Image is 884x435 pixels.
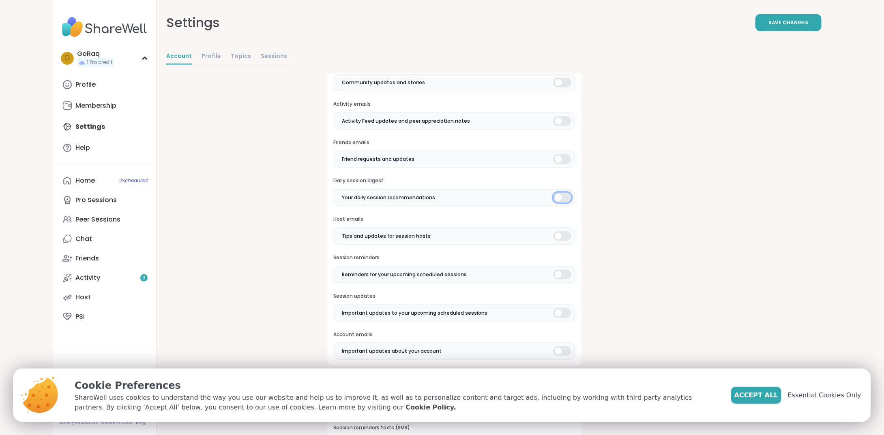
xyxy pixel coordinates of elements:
div: Pro Sessions [75,196,117,205]
a: Activity3 [59,268,150,288]
a: Pro Sessions [59,190,150,210]
p: Cookie Preferences [75,378,718,393]
div: Home [75,176,95,185]
img: ShareWell Nav Logo [59,13,150,41]
a: Topics [231,49,251,65]
span: Accept All [734,390,778,400]
span: Essential Cookies Only [788,390,861,400]
div: Profile [75,80,96,89]
div: Chat [75,235,92,243]
button: Accept All [731,387,781,404]
span: Reminders for your upcoming scheduled sessions [342,271,467,278]
span: Tips and updates for session hosts [342,232,431,240]
a: Help [59,138,150,158]
a: Cookie Policy. [406,403,456,412]
div: GoRaq [77,49,114,58]
span: 1 Pro credit [87,59,112,66]
h3: Host emails [334,216,575,223]
a: Host [59,288,150,307]
h3: Activity emails [334,101,575,108]
h3: Account emails [334,331,575,338]
a: Peer Sessions [59,210,150,229]
span: Important updates about your account [342,348,442,355]
div: Help [75,143,90,152]
a: PSI [59,307,150,326]
h3: Daily session digest [334,177,575,184]
a: Profile [59,75,150,94]
span: G [64,53,70,64]
div: Settings [166,13,220,32]
a: Friends [59,249,150,268]
a: Chat [59,229,150,249]
span: 3 [143,275,146,281]
h3: Friends emails [334,139,575,146]
a: Sessions [261,49,287,65]
span: 2 Scheduled [119,177,148,184]
h3: Session reminders texts (SMS) [334,424,575,431]
a: Blog [136,420,146,425]
a: Account [166,49,192,65]
div: Peer Sessions [75,215,120,224]
a: Profile [202,49,221,65]
span: Community updates and stories [342,79,425,86]
span: Friend requests and updates [342,156,415,163]
p: ShareWell uses cookies to understand the way you use our website and help us to improve it, as we... [75,393,718,412]
span: Your daily session recommendations [342,194,436,201]
a: Home2Scheduled [59,171,150,190]
a: Membership [59,96,150,115]
h3: Session updates [334,293,575,300]
div: Host [75,293,91,302]
div: Activity [75,273,100,282]
button: Save Changes [755,14,822,31]
span: Activity Feed updates and peer appreciation notes [342,117,470,125]
div: Friends [75,254,99,263]
span: Important updates to your upcoming scheduled sessions [342,309,488,317]
h3: Session reminders [334,254,575,261]
div: Membership [75,101,116,110]
a: Redeem Code [101,420,133,425]
div: PSI [75,312,85,321]
a: Safety Resources [59,420,98,425]
span: Save Changes [768,19,809,26]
